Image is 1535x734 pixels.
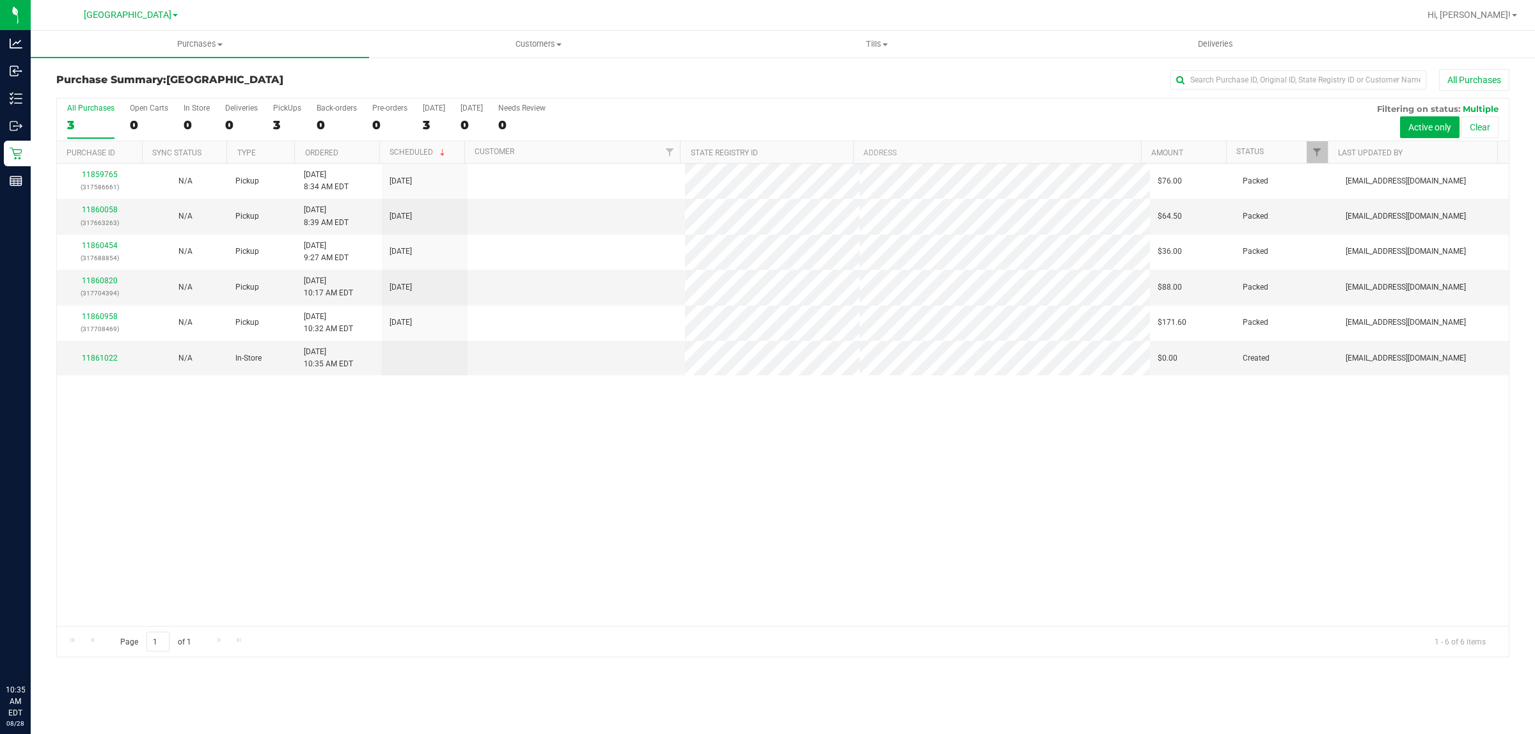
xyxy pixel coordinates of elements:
p: (317688854) [65,252,135,264]
div: 0 [130,118,168,132]
p: (317586661) [65,181,135,193]
inline-svg: Inventory [10,92,22,105]
span: Filtering on status: [1377,104,1460,114]
span: [EMAIL_ADDRESS][DOMAIN_NAME] [1346,210,1466,223]
div: 0 [225,118,258,132]
div: Pre-orders [372,104,407,113]
span: Pickup [235,175,259,187]
span: Not Applicable [178,283,193,292]
p: 08/28 [6,719,25,728]
div: PickUps [273,104,301,113]
a: 11861022 [82,354,118,363]
span: $76.00 [1158,175,1182,187]
button: N/A [178,175,193,187]
div: All Purchases [67,104,114,113]
span: [DATE] 8:39 AM EDT [304,204,349,228]
p: (317708469) [65,323,135,335]
span: Not Applicable [178,212,193,221]
a: Filter [1307,141,1328,163]
a: Purchase ID [67,148,115,157]
span: $36.00 [1158,246,1182,258]
span: Page of 1 [109,632,201,652]
span: Not Applicable [178,318,193,327]
span: Pickup [235,246,259,258]
span: Not Applicable [178,176,193,185]
span: $64.50 [1158,210,1182,223]
a: Amount [1151,148,1183,157]
a: Tills [707,31,1046,58]
h3: Purchase Summary: [56,74,540,86]
span: [DATE] [390,316,412,329]
span: Not Applicable [178,247,193,256]
inline-svg: Outbound [10,120,22,132]
inline-svg: Reports [10,175,22,187]
button: Active only [1400,116,1460,138]
span: $171.60 [1158,316,1186,329]
a: Deliveries [1046,31,1385,58]
inline-svg: Inbound [10,65,22,77]
input: Search Purchase ID, Original ID, State Registry ID or Customer Name... [1170,70,1426,90]
span: In-Store [235,352,262,364]
span: Customers [370,38,707,50]
input: 1 [146,632,169,652]
div: 0 [184,118,210,132]
button: N/A [178,246,193,258]
a: Ordered [305,148,338,157]
span: Packed [1243,281,1268,293]
div: In Store [184,104,210,113]
a: Purchases [31,31,369,58]
a: Customer [475,147,514,156]
a: 11859765 [82,170,118,179]
span: [DATE] 10:32 AM EDT [304,311,353,335]
span: [GEOGRAPHIC_DATA] [84,10,171,20]
button: N/A [178,352,193,364]
span: Pickup [235,210,259,223]
span: Hi, [PERSON_NAME]! [1428,10,1511,20]
a: Last Updated By [1338,148,1403,157]
span: [GEOGRAPHIC_DATA] [166,74,283,86]
button: N/A [178,210,193,223]
span: [DATE] [390,175,412,187]
span: [DATE] [390,210,412,223]
a: Status [1236,147,1264,156]
div: Back-orders [317,104,357,113]
a: Filter [659,141,680,163]
th: Address [853,141,1141,164]
a: State Registry ID [691,148,758,157]
span: [DATE] 8:34 AM EDT [304,169,349,193]
button: N/A [178,281,193,293]
span: Packed [1243,316,1268,329]
a: 11860958 [82,312,118,321]
div: Needs Review [498,104,546,113]
a: Customers [369,31,707,58]
div: Open Carts [130,104,168,113]
span: [EMAIL_ADDRESS][DOMAIN_NAME] [1346,352,1466,364]
div: 0 [460,118,483,132]
span: [DATE] [390,246,412,258]
button: Clear [1461,116,1499,138]
button: N/A [178,316,193,329]
span: $0.00 [1158,352,1177,364]
div: 0 [317,118,357,132]
span: [DATE] 10:17 AM EDT [304,275,353,299]
a: 11860820 [82,276,118,285]
p: (317704394) [65,287,135,299]
span: $88.00 [1158,281,1182,293]
span: [EMAIL_ADDRESS][DOMAIN_NAME] [1346,281,1466,293]
span: [DATE] [390,281,412,293]
span: Not Applicable [178,354,193,363]
p: (317663263) [65,217,135,229]
a: Scheduled [390,148,448,157]
div: [DATE] [460,104,483,113]
div: [DATE] [423,104,445,113]
p: 10:35 AM EDT [6,684,25,719]
div: 3 [67,118,114,132]
div: 3 [273,118,301,132]
a: Type [237,148,256,157]
button: All Purchases [1439,69,1509,91]
span: [EMAIL_ADDRESS][DOMAIN_NAME] [1346,316,1466,329]
span: Packed [1243,175,1268,187]
span: Packed [1243,210,1268,223]
div: 0 [372,118,407,132]
span: Multiple [1463,104,1499,114]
